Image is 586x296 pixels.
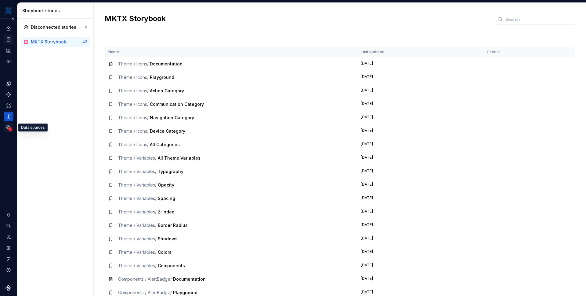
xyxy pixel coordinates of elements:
[118,102,149,107] span: Theme / Icons /
[118,75,149,80] span: Theme / Icons /
[118,128,149,134] span: Theme / Icons /
[118,223,157,228] span: Theme / Variables /
[118,61,149,66] span: Theme / Icons /
[118,182,157,187] span: Theme / Variables /
[150,102,204,107] span: Communication Category
[4,243,13,253] a: Settings
[483,47,534,57] th: Used in
[4,101,13,110] a: Assets
[158,196,175,201] span: Spacing
[118,196,157,201] span: Theme / Variables /
[150,128,185,134] span: Device Category
[4,254,13,264] button: Contact support
[5,7,12,14] img: 6599c211-2218-4379-aa47-474b768e6477.png
[4,123,13,132] a: Data sources
[4,57,13,66] a: Code automation
[357,178,483,192] td: [DATE]
[21,22,90,32] a: Disconnected stories0
[31,24,76,30] div: Disconnected stories
[158,209,174,214] span: Z-Index
[82,39,87,44] div: 42
[21,37,90,47] a: MKTX Storybook42
[18,124,48,131] div: Data sources
[150,75,174,80] span: Playground
[158,223,188,228] span: Border Radius
[357,71,483,84] td: [DATE]
[118,155,157,161] span: Theme / Variables /
[118,263,157,268] span: Theme / Variables /
[503,14,575,25] input: Search...
[173,276,206,282] span: Documentation
[357,57,483,71] td: [DATE]
[357,219,483,232] td: [DATE]
[357,192,483,205] td: [DATE]
[4,90,13,99] a: Components
[357,98,483,111] td: [DATE]
[158,169,183,174] span: Typography
[357,151,483,165] td: [DATE]
[4,79,13,88] a: Design tokens
[357,124,483,138] td: [DATE]
[118,115,149,120] span: Theme / Icons /
[22,8,91,14] div: Storybook stories
[105,47,357,57] th: Name
[150,61,183,66] span: Documentation
[118,142,149,147] span: Theme / Icons /
[4,210,13,220] button: Notifications
[118,169,157,174] span: Theme / Variables /
[150,88,184,93] span: Action Category
[158,263,185,268] span: Components
[158,182,174,187] span: Opacity
[4,24,13,33] a: Home
[4,232,13,242] a: Invite team
[118,250,157,255] span: Theme / Variables /
[357,165,483,178] td: [DATE]
[357,259,483,272] td: [DATE]
[357,246,483,259] td: [DATE]
[118,276,172,282] span: Components / AlertBadge /
[357,47,483,57] th: Last updated
[105,14,488,24] h2: MKTX Storybook
[150,115,194,120] span: Navigation Category
[357,272,483,286] td: [DATE]
[9,14,17,23] button: Expand sidebar
[158,155,201,161] span: All Theme Variables
[85,25,87,30] div: 0
[31,39,66,45] div: MKTX Storybook
[357,232,483,246] td: [DATE]
[118,209,157,214] span: Theme / Variables /
[150,142,180,147] span: All Categories
[118,290,172,295] span: Components / AlertBadge /
[118,88,149,93] span: Theme / Icons /
[4,35,13,44] a: Documentation
[357,84,483,98] td: [DATE]
[4,221,13,231] button: Search ⌘K
[357,111,483,124] td: [DATE]
[357,205,483,219] td: [DATE]
[118,236,157,241] span: Theme / Variables /
[4,46,13,55] a: Analytics
[357,138,483,151] td: [DATE]
[4,112,13,121] a: Storybook stories
[173,290,197,295] span: Playground
[158,250,172,255] span: Colors
[5,285,12,291] svg: Supernova Logo
[158,236,178,241] span: Shadows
